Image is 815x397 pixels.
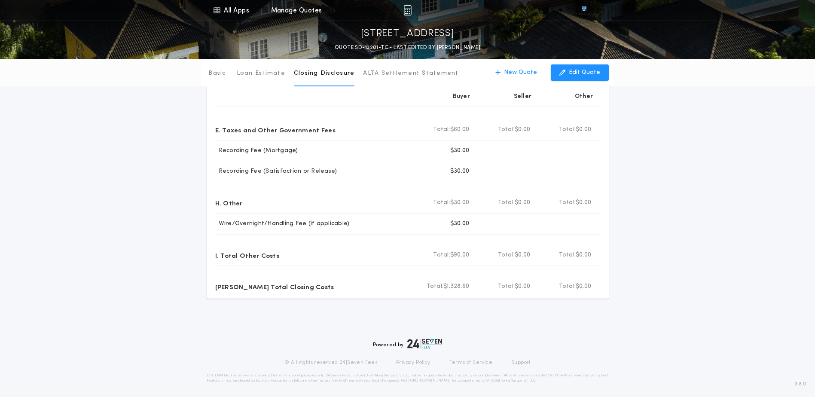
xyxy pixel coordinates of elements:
[215,196,243,210] p: H. Other
[294,69,355,78] p: Closing Disclosure
[408,379,451,382] a: [URL][DOMAIN_NAME]
[566,6,602,15] img: vs-icon
[515,198,530,207] span: $0.00
[237,69,285,78] p: Loan Estimate
[335,43,480,52] p: QUOTE SD-13201-TC - LAST EDITED BY [PERSON_NAME]
[450,220,470,228] p: $30.00
[207,373,609,383] p: DISCLAIMER: This estimate is provided for informational purposes only. 24|Seven Fees, a product o...
[515,282,530,291] span: $0.00
[284,359,377,366] p: © All rights reserved. 24|Seven Fees
[551,64,609,81] button: Edit Quote
[487,64,546,81] button: New Quote
[427,282,444,291] b: Total:
[559,251,576,260] b: Total:
[363,69,458,78] p: ALTA Settlement Statement
[498,251,515,260] b: Total:
[433,251,450,260] b: Total:
[576,282,591,291] span: $0.00
[403,5,412,15] img: img
[569,68,600,77] p: Edit Quote
[559,282,576,291] b: Total:
[208,69,226,78] p: Basic
[215,167,337,176] p: Recording Fee (Satisfaction or Release)
[498,125,515,134] b: Total:
[450,167,470,176] p: $30.00
[450,251,470,260] span: $90.00
[515,125,530,134] span: $0.00
[396,359,430,366] a: Privacy Policy
[576,125,591,134] span: $0.00
[504,68,537,77] p: New Quote
[453,92,470,101] p: Buyer
[215,123,336,137] p: E. Taxes and Other Government Fees
[576,251,591,260] span: $0.00
[450,198,470,207] span: $30.00
[407,339,443,349] img: logo
[215,147,298,155] p: Recording Fee (Mortgage)
[450,147,470,155] p: $30.00
[433,198,450,207] b: Total:
[215,248,280,262] p: I. Total Other Costs
[514,92,532,101] p: Seller
[443,282,469,291] span: $1,328.60
[433,125,450,134] b: Total:
[498,282,515,291] b: Total:
[575,92,593,101] p: Other
[795,380,806,388] span: 3.8.0
[498,198,515,207] b: Total:
[373,339,443,349] div: Powered by
[361,27,455,41] p: [STREET_ADDRESS]
[449,359,492,366] a: Terms of Service
[576,198,591,207] span: $0.00
[515,251,530,260] span: $0.00
[215,280,334,293] p: [PERSON_NAME] Total Closing Costs
[559,198,576,207] b: Total:
[559,125,576,134] b: Total:
[511,359,531,366] a: Support
[215,220,350,228] p: Wire/Overnight/Handling Fee (if applicable)
[450,125,470,134] span: $60.00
